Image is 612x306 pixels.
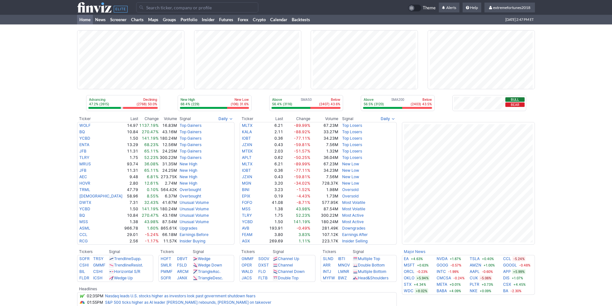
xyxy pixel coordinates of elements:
[105,300,271,305] a: S&P 500 ticks higher as AI leader [PERSON_NAME] rebounds, [PERSON_NAME] on takeover
[439,3,459,13] a: Alerts
[404,288,413,294] a: WDC
[180,174,197,179] a: New High
[142,206,159,211] span: 141.19%
[159,180,177,187] td: 2.74M
[159,199,177,206] td: 41.67M
[294,181,310,186] span: -34.02%
[342,174,359,179] a: New Low
[342,168,359,173] a: New Low
[437,281,447,288] a: META
[311,199,339,206] td: 577.95K
[144,181,159,186] span: 12.61%
[364,97,384,102] p: Above
[242,219,253,224] a: YCBD
[311,148,339,154] td: 1.32M
[89,102,109,106] p: 47.2% (2615)
[294,174,310,179] span: -59.81%
[261,199,283,206] td: 41.08
[342,213,364,218] a: Most Active
[180,232,208,237] a: Earnings Before
[124,206,138,212] td: 1.50
[323,263,331,267] a: ARR
[358,269,386,274] a: Multiple Bottom
[180,194,201,198] a: Overbought
[124,187,138,193] td: 47.79
[89,97,109,102] p: Advancing
[342,149,362,153] a: Top Losers
[159,148,177,154] td: 24.25M
[198,269,220,274] a: TriangleAsc.
[242,200,252,205] a: FOFO
[136,2,258,13] input: Search
[79,142,89,147] a: ENTA
[258,269,266,274] a: FLO
[142,136,159,141] span: 141.19%
[79,275,89,280] a: FLDR
[142,213,159,218] span: 270.47%
[124,199,138,206] td: 7.31
[161,256,171,261] a: HOFT
[338,263,350,267] a: MNOV
[147,174,159,179] span: 6.81%
[114,256,131,261] span: Trendline
[294,129,310,134] span: -88.92%
[342,206,365,211] a: Most Volatile
[159,161,177,167] td: 31.35M
[180,142,201,147] a: Top Gainers
[311,187,339,193] td: 1.98M
[93,275,102,280] a: ICSH
[93,15,108,24] a: News
[364,102,384,106] p: 56.5% (3120)
[470,288,477,294] a: NKE
[159,135,177,142] td: 180.24M
[144,149,159,153] span: 65.11%
[124,116,138,122] th: Last
[242,194,250,198] a: EPIX
[144,168,159,173] span: 65.11%
[381,116,390,122] span: Daily
[79,123,91,128] a: WOLF
[261,142,283,148] td: 0.43
[79,155,89,160] a: TLRY
[342,142,362,147] a: Top Losers
[411,97,432,102] p: Below
[114,263,131,267] span: Trendline
[79,136,90,141] a: YCBD
[159,129,177,135] td: 43.16M
[79,239,88,243] a: RCG
[124,129,138,135] td: 10.84
[338,269,349,274] a: LMNR
[79,269,85,274] a: BIL
[338,256,345,261] a: IBTI
[261,206,283,212] td: 1.38
[79,187,90,192] a: TRML
[319,97,340,102] p: Below
[161,275,171,280] a: SOFR
[323,256,333,261] a: SLND
[138,116,159,122] th: Change
[161,15,178,24] a: Groups
[159,122,177,129] td: 16.83M
[251,15,268,24] a: Crypto
[159,206,177,212] td: 180.24M
[242,256,254,261] a: GMMF
[437,262,448,268] a: GOOG
[242,129,252,134] a: KALA
[503,288,508,294] a: BA
[213,275,223,280] span: Desc.
[159,174,177,180] td: 273.75K
[261,180,283,187] td: 3.20
[404,249,425,254] a: Major News
[294,149,310,153] span: -51.57%
[79,256,90,261] a: SOFR
[93,263,105,267] a: GMMF
[139,123,159,128] span: 1137.19%
[180,123,201,128] a: Top Gainers
[159,154,177,161] td: 300.22M
[294,142,310,147] span: -59.81%
[294,162,310,166] span: -89.99%
[505,97,525,102] button: Bull
[323,269,331,274] a: INTJ
[79,232,87,237] a: CCL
